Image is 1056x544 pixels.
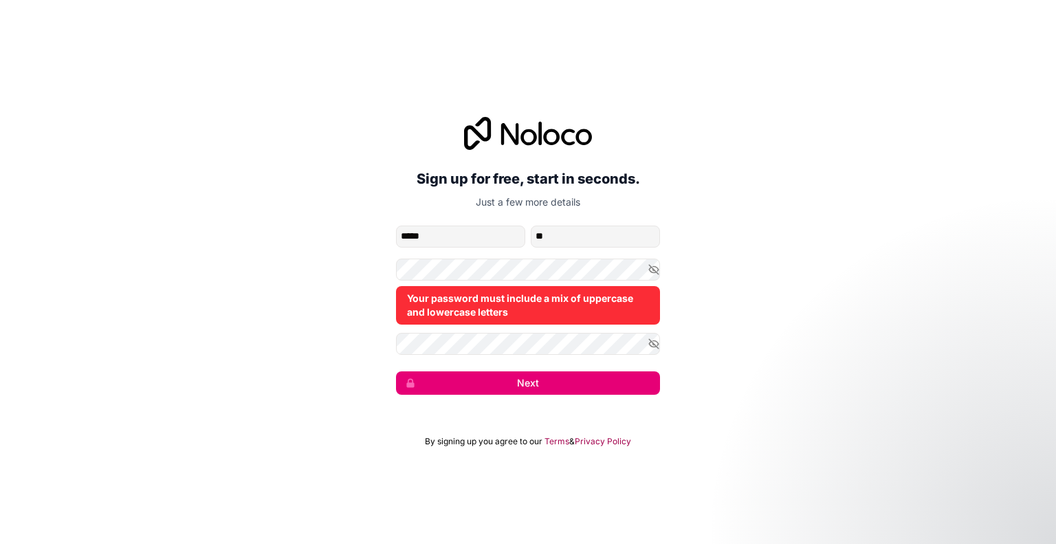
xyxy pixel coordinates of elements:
[396,371,660,395] button: Next
[575,436,631,447] a: Privacy Policy
[396,259,660,281] input: Password
[396,226,525,248] input: given-name
[425,436,542,447] span: By signing up you agree to our
[531,226,660,248] input: family-name
[544,436,569,447] a: Terms
[569,436,575,447] span: &
[396,166,660,191] h2: Sign up for free, start in seconds.
[396,333,660,355] input: Confirm password
[781,441,1056,537] iframe: Intercom notifications message
[396,195,660,209] p: Just a few more details
[396,286,660,325] div: Your password must include a mix of uppercase and lowercase letters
